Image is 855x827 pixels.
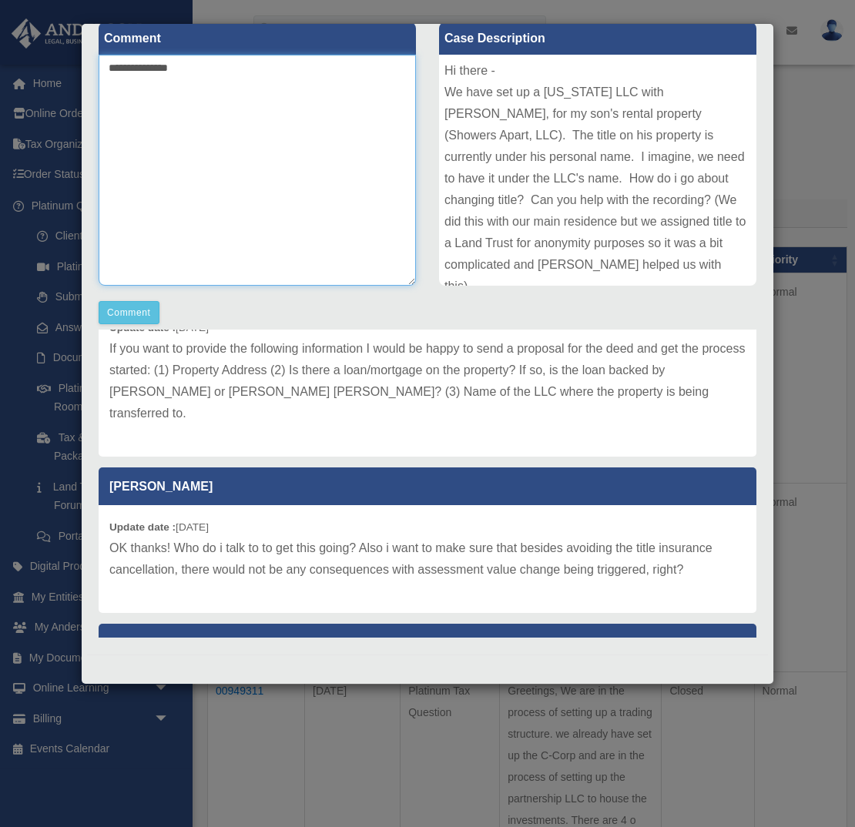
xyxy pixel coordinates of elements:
[109,338,746,424] p: If you want to provide the following information I would be happy to send a proposal for the deed...
[99,624,756,661] p: [PERSON_NAME] Advisors
[109,537,746,581] p: OK thanks! Who do i talk to to get this going? Also i want to make sure that besides avoiding the...
[99,22,416,55] label: Comment
[109,521,209,533] small: [DATE]
[439,22,756,55] label: Case Description
[99,301,159,324] button: Comment
[109,521,176,533] b: Update date :
[439,55,756,286] div: Hi there - We have set up a [US_STATE] LLC with [PERSON_NAME], for my son's rental property (Show...
[99,467,756,505] p: [PERSON_NAME]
